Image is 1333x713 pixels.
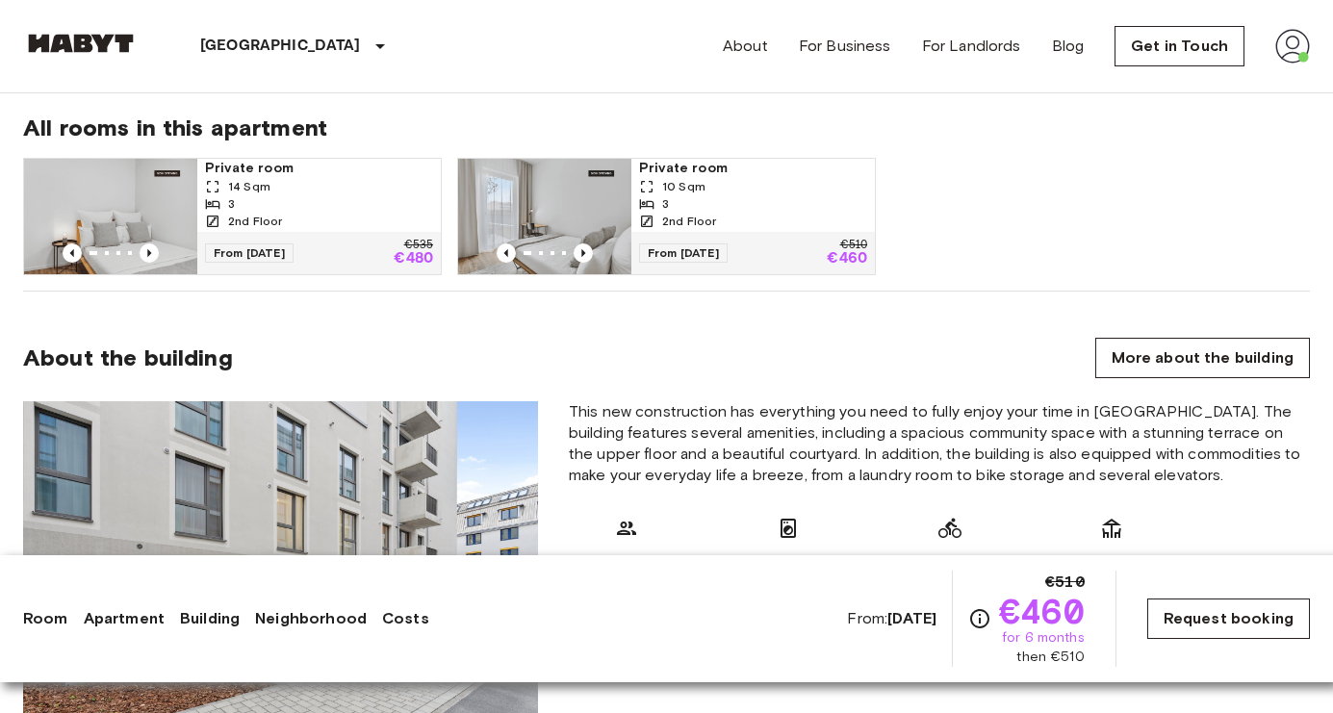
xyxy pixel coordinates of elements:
[847,608,936,629] span: From:
[205,243,294,263] span: From [DATE]
[228,178,270,195] span: 14 Sqm
[662,213,716,230] span: 2nd Floor
[255,607,367,630] a: Neighborhood
[404,240,433,251] p: €535
[23,158,442,275] a: Marketing picture of unit DE-13-001-203-003Previous imagePrevious imagePrivate room14 Sqm32nd Flo...
[24,159,197,274] img: Marketing picture of unit DE-13-001-203-003
[23,607,68,630] a: Room
[382,607,429,630] a: Costs
[394,251,433,267] p: €480
[639,159,867,178] span: Private room
[662,195,669,213] span: 3
[1147,598,1310,639] a: Request booking
[63,243,82,263] button: Previous image
[1275,29,1310,64] img: avatar
[84,607,165,630] a: Apartment
[574,243,593,263] button: Previous image
[497,243,516,263] button: Previous image
[1002,628,1085,648] span: for 6 months
[999,594,1085,628] span: €460
[887,609,936,627] b: [DATE]
[140,243,159,263] button: Previous image
[228,213,282,230] span: 2nd Floor
[1095,338,1310,378] a: More about the building
[457,158,876,275] a: Marketing picture of unit DE-13-001-203-002Previous imagePrevious imagePrivate room10 Sqm32nd Flo...
[662,178,705,195] span: 10 Sqm
[205,159,433,178] span: Private room
[827,251,867,267] p: €460
[23,114,1310,142] span: All rooms in this apartment
[1115,26,1244,66] a: Get in Touch
[23,344,233,372] span: About the building
[922,35,1021,58] a: For Landlords
[23,34,139,53] img: Habyt
[840,240,867,251] p: €510
[180,607,240,630] a: Building
[1016,648,1084,667] span: then €510
[968,607,991,630] svg: Check cost overview for full price breakdown. Please note that discounts apply to new joiners onl...
[569,401,1310,486] span: This new construction has everything you need to fully enjoy your time in [GEOGRAPHIC_DATA]. The ...
[799,35,891,58] a: For Business
[200,35,361,58] p: [GEOGRAPHIC_DATA]
[228,195,235,213] span: 3
[723,35,768,58] a: About
[458,159,631,274] img: Marketing picture of unit DE-13-001-203-002
[1052,35,1085,58] a: Blog
[639,243,728,263] span: From [DATE]
[1045,571,1085,594] span: €510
